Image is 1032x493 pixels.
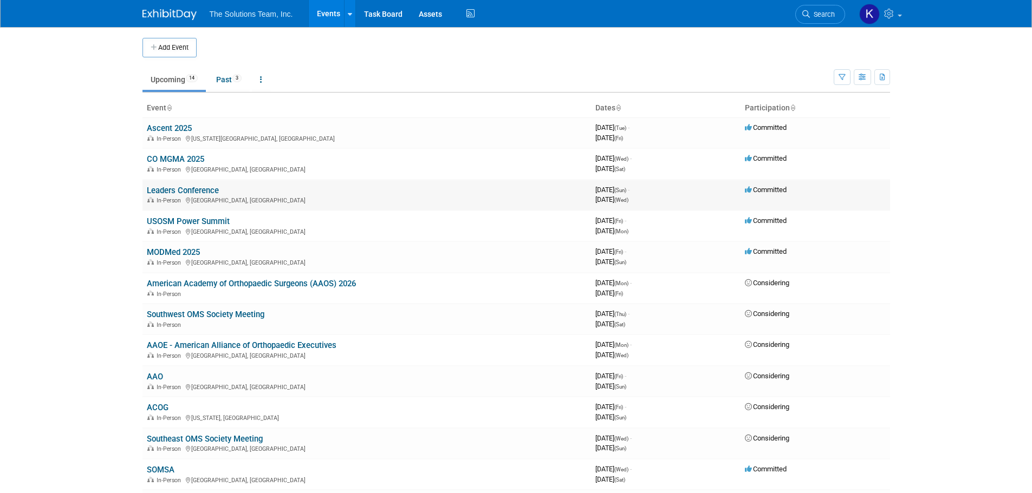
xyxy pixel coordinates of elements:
span: In-Person [157,166,184,173]
span: 14 [186,74,198,82]
span: In-Person [157,415,184,422]
div: [GEOGRAPHIC_DATA], [GEOGRAPHIC_DATA] [147,165,587,173]
img: In-Person Event [147,259,154,265]
span: [DATE] [595,279,632,287]
a: ACOG [147,403,168,412]
a: CO MGMA 2025 [147,154,204,164]
div: [GEOGRAPHIC_DATA], [GEOGRAPHIC_DATA] [147,258,587,266]
span: (Fri) [614,404,623,410]
a: USOSM Power Summit [147,216,230,226]
img: In-Person Event [147,321,154,327]
span: [DATE] [595,382,626,390]
a: Leaders Conference [147,186,219,195]
img: In-Person Event [147,445,154,451]
a: Sort by Event Name [166,103,172,112]
span: [DATE] [595,372,626,380]
span: Committed [745,123,787,132]
img: In-Person Event [147,166,154,172]
span: - [628,186,629,194]
span: - [630,465,632,473]
span: - [625,247,626,255]
span: In-Person [157,352,184,359]
span: - [625,403,626,411]
span: Committed [745,154,787,162]
img: In-Person Event [147,135,154,141]
span: - [625,216,626,225]
img: In-Person Event [147,384,154,389]
span: In-Person [157,384,184,391]
span: Committed [745,247,787,255]
span: In-Person [157,259,184,266]
a: Search [795,5,845,24]
img: In-Person Event [147,291,154,296]
span: - [630,279,632,287]
span: In-Person [157,228,184,235]
span: [DATE] [595,413,626,421]
div: [US_STATE][GEOGRAPHIC_DATA], [GEOGRAPHIC_DATA] [147,134,587,142]
a: Sort by Start Date [615,103,621,112]
span: The Solutions Team, Inc. [210,10,293,18]
img: In-Person Event [147,197,154,202]
span: - [630,154,632,162]
span: - [628,123,629,132]
span: (Mon) [614,228,628,234]
span: [DATE] [595,351,628,359]
a: SOMSA [147,465,174,475]
a: Past3 [208,69,250,90]
span: (Mon) [614,342,628,348]
span: Search [810,10,835,18]
span: [DATE] [595,134,623,142]
span: (Tue) [614,125,626,131]
img: Kaelon Harris [859,4,880,24]
span: - [625,372,626,380]
a: Upcoming14 [142,69,206,90]
span: [DATE] [595,475,625,483]
div: [GEOGRAPHIC_DATA], [GEOGRAPHIC_DATA] [147,382,587,391]
a: Southwest OMS Society Meeting [147,310,264,319]
a: Southeast OMS Society Meeting [147,434,263,444]
a: Sort by Participation Type [790,103,795,112]
span: (Sun) [614,259,626,265]
span: [DATE] [595,247,626,255]
th: Dates [591,99,741,117]
a: American Academy of Orthopaedic Surgeons (AAOS) 2026 [147,279,356,288]
span: Considering [745,403,789,411]
a: AAO [147,372,163,382]
div: [GEOGRAPHIC_DATA], [GEOGRAPHIC_DATA] [147,444,587,452]
span: Committed [745,465,787,473]
span: [DATE] [595,165,625,173]
span: [DATE] [595,403,626,411]
div: [GEOGRAPHIC_DATA], [GEOGRAPHIC_DATA] [147,227,587,235]
img: In-Person Event [147,477,154,482]
span: (Fri) [614,291,623,297]
div: [GEOGRAPHIC_DATA], [GEOGRAPHIC_DATA] [147,195,587,204]
span: (Wed) [614,352,628,358]
span: In-Person [157,135,184,142]
div: [US_STATE], [GEOGRAPHIC_DATA] [147,413,587,422]
span: (Sat) [614,166,625,172]
span: (Sat) [614,477,625,483]
span: In-Person [157,321,184,328]
a: Ascent 2025 [147,123,192,133]
span: In-Person [157,197,184,204]
span: [DATE] [595,154,632,162]
span: (Fri) [614,249,623,255]
span: (Thu) [614,311,626,317]
span: [DATE] [595,320,625,328]
span: [DATE] [595,216,626,225]
span: Committed [745,186,787,194]
th: Participation [741,99,890,117]
span: In-Person [157,477,184,484]
span: [DATE] [595,227,628,235]
th: Event [142,99,591,117]
span: (Fri) [614,135,623,141]
span: - [628,310,629,318]
span: (Wed) [614,197,628,203]
span: [DATE] [595,465,632,473]
span: (Sat) [614,321,625,327]
span: [DATE] [595,434,632,442]
span: In-Person [157,291,184,298]
span: - [630,340,632,349]
span: (Mon) [614,280,628,286]
span: Considering [745,279,789,287]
